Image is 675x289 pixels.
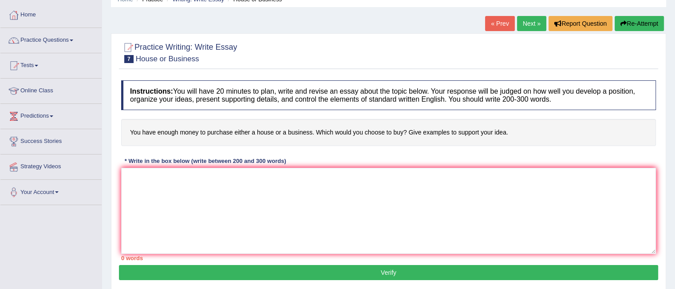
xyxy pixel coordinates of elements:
div: * Write in the box below (write between 200 and 300 words) [121,157,289,166]
h2: Practice Writing: Write Essay [121,41,237,63]
button: Report Question [549,16,612,31]
a: Success Stories [0,129,102,151]
a: Predictions [0,104,102,126]
b: Instructions: [130,87,173,95]
div: 0 words [121,254,656,262]
button: Re-Attempt [615,16,664,31]
small: House or Business [136,55,199,63]
a: Online Class [0,79,102,101]
h4: You have enough money to purchase either a house or a business. Which would you choose to buy? Gi... [121,119,656,146]
a: Home [0,3,102,25]
a: Tests [0,53,102,75]
a: Your Account [0,180,102,202]
span: 7 [124,55,134,63]
h4: You will have 20 minutes to plan, write and revise an essay about the topic below. Your response ... [121,80,656,110]
a: Strategy Videos [0,154,102,177]
a: « Prev [485,16,514,31]
a: Practice Questions [0,28,102,50]
button: Verify [119,265,658,280]
a: Next » [517,16,546,31]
